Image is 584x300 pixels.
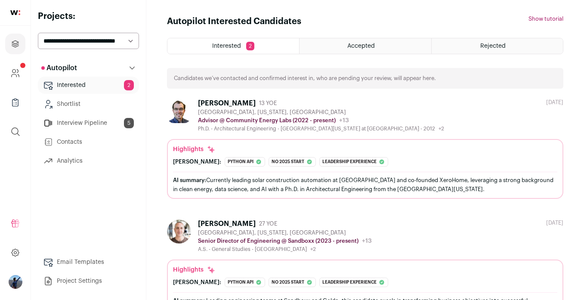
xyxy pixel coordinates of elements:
div: [PERSON_NAME] [198,220,256,228]
span: 2 [124,80,134,90]
a: Interview Pipeline5 [38,114,139,132]
a: Contacts [38,133,139,151]
img: fb73a62477823c88ed8cfb4a55507e79b8b40d150d8833590e6e7e97c48e73fb.jpg [167,220,191,244]
div: Highlights [173,145,216,154]
div: Leadership experience [319,157,388,167]
a: Company and ATS Settings [5,63,25,84]
p: Senior Director of Engineering @ Sandboxx (2023 - present) [198,238,358,244]
div: [DATE] [546,99,563,106]
img: 138806-medium_jpg [9,275,22,289]
button: Open dropdown [9,275,22,289]
span: Rejected [480,43,506,49]
span: +2 [310,247,316,252]
h1: Autopilot Interested Candidates [167,15,301,28]
p: Candidates we’ve contacted and confirmed interest in, who are pending your review, will appear here. [174,75,436,82]
div: [PERSON_NAME]: [173,158,221,165]
div: No 2025 start [269,278,316,287]
span: Accepted [347,43,375,49]
span: +13 [339,118,349,124]
span: 2 [246,42,254,50]
a: Project Settings [38,272,139,290]
a: Accepted [300,38,431,54]
div: Leadership experience [319,278,388,287]
a: Shortlist [38,96,139,113]
button: Show tutorial [528,15,563,22]
a: Projects [5,34,25,54]
div: [GEOGRAPHIC_DATA], [US_STATE], [GEOGRAPHIC_DATA] [198,109,444,116]
a: [PERSON_NAME] 13 YOE [GEOGRAPHIC_DATA], [US_STATE], [GEOGRAPHIC_DATA] Advisor @ Community Energy ... [167,99,563,199]
a: Interested2 [38,77,139,94]
div: Currently leading solar construction automation at [GEOGRAPHIC_DATA] and co-founded XeroHome, lev... [173,176,557,194]
a: Email Templates [38,254,139,271]
a: Company Lists [5,92,25,113]
span: 13 YOE [259,100,277,107]
span: 27 YOE [259,220,277,227]
h2: Projects: [38,10,139,22]
span: +2 [439,126,444,131]
button: Autopilot [38,59,139,77]
div: [PERSON_NAME]: [173,279,221,286]
a: Rejected [432,38,563,54]
p: Advisor @ Community Energy Labs (2022 - present) [198,117,336,124]
div: A.S. - General Studies - [GEOGRAPHIC_DATA] [198,246,372,253]
span: Interested [212,43,241,49]
div: Highlights [173,266,216,274]
span: 5 [124,118,134,128]
div: [PERSON_NAME] [198,99,256,108]
div: No 2025 start [269,157,316,167]
span: AI summary: [173,177,206,183]
div: Python api [225,157,265,167]
div: [GEOGRAPHIC_DATA], [US_STATE], [GEOGRAPHIC_DATA] [198,229,372,236]
img: wellfound-shorthand-0d5821cbd27db2630d0214b213865d53afaa358527fdda9d0ea32b1df1b89c2c.svg [10,10,20,15]
div: Python api [225,278,265,287]
p: Autopilot [41,63,77,73]
span: +13 [362,238,372,244]
img: dc33757675de9e214b671fd3fdf4ad45b99db0b5c9d130316987797433cc8bc8 [167,99,191,123]
div: [DATE] [546,220,563,226]
div: Ph.D. - Architectural Engineering - [GEOGRAPHIC_DATA][US_STATE] at [GEOGRAPHIC_DATA] - 2012 [198,125,444,132]
a: Analytics [38,152,139,170]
